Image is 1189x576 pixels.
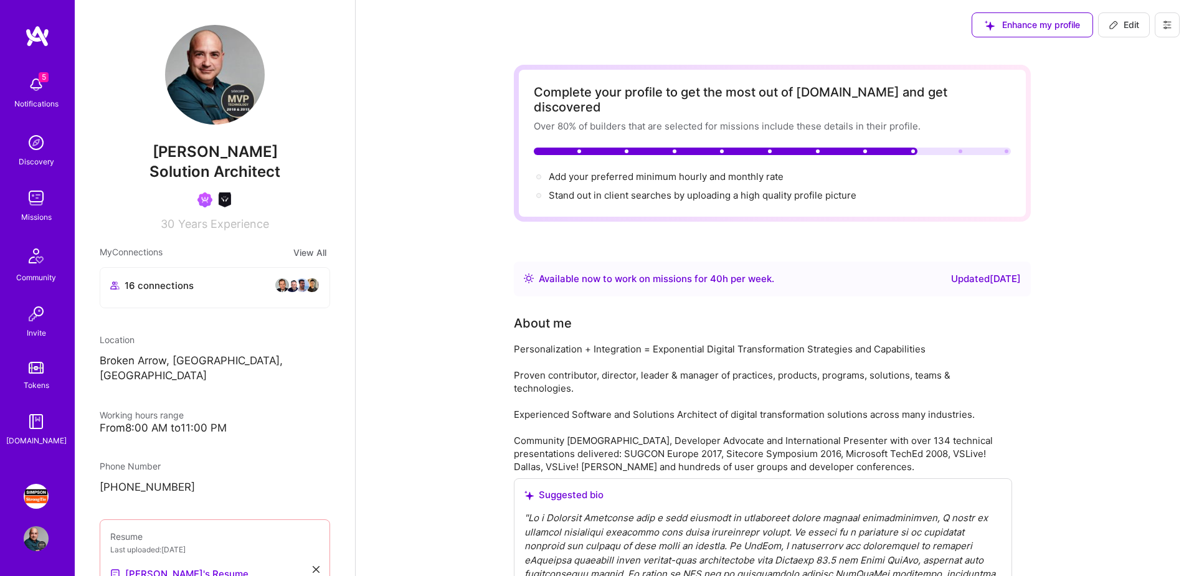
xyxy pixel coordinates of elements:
[100,333,330,346] div: Location
[110,543,320,556] div: Last uploaded: [DATE]
[985,21,995,31] i: icon SuggestedTeams
[100,461,161,471] span: Phone Number
[524,489,1002,501] div: Suggested bio
[16,271,56,284] div: Community
[972,12,1093,37] button: Enhance my profile
[549,189,856,202] div: Stand out in client searches by uploading a high quality profile picture
[24,301,49,326] img: Invite
[290,245,330,260] button: View All
[295,278,310,293] img: avatar
[24,186,49,210] img: teamwork
[197,192,212,207] img: Been on Mission
[539,271,774,286] div: Available now to work on missions for h per week .
[21,241,51,271] img: Community
[24,130,49,155] img: discovery
[534,120,1011,133] div: Over 80% of builders that are selected for missions include these details in their profile.
[285,278,300,293] img: avatar
[24,72,49,97] img: bell
[524,273,534,283] img: Availability
[549,171,784,182] span: Add your preferred minimum hourly and monthly rate
[100,267,330,308] button: 16 connectionsavataravataravataravatar
[313,566,320,573] i: icon Close
[14,97,59,110] div: Notifications
[19,155,54,168] div: Discovery
[100,410,184,420] span: Working hours range
[178,217,269,230] span: Years Experience
[27,326,46,339] div: Invite
[6,434,67,447] div: [DOMAIN_NAME]
[21,484,52,509] a: Simpson Strong-Tie: Full-stack engineering team for Platform
[39,72,49,82] span: 5
[21,210,52,224] div: Missions
[514,342,1012,473] div: Personalization + Integration = Exponential Digital Transformation Strategies and Capabilities Pr...
[1109,19,1139,31] span: Edit
[25,25,50,47] img: logo
[710,273,722,285] span: 40
[21,526,52,551] a: User Avatar
[29,362,44,374] img: tokens
[100,354,330,384] p: Broken Arrow, [GEOGRAPHIC_DATA], [GEOGRAPHIC_DATA]
[514,314,572,333] div: About me
[24,526,49,551] img: User Avatar
[1098,12,1150,37] button: Edit
[100,245,163,260] span: My Connections
[951,271,1021,286] div: Updated [DATE]
[24,409,49,434] img: guide book
[110,531,143,542] span: Resume
[100,422,330,435] div: From 8:00 AM to 11:00 PM
[524,491,534,500] i: icon SuggestedTeams
[217,192,232,207] img: AI Course Graduate
[161,217,174,230] span: 30
[165,25,265,125] img: User Avatar
[100,480,330,495] p: [PHONE_NUMBER]
[149,163,280,181] span: Solution Architect
[125,279,194,292] span: 16 connections
[100,143,330,161] span: [PERSON_NAME]
[110,281,120,290] i: icon Collaborator
[24,379,49,392] div: Tokens
[305,278,320,293] img: avatar
[275,278,290,293] img: avatar
[534,85,1011,115] div: Complete your profile to get the most out of [DOMAIN_NAME] and get discovered
[24,484,49,509] img: Simpson Strong-Tie: Full-stack engineering team for Platform
[985,19,1080,31] span: Enhance my profile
